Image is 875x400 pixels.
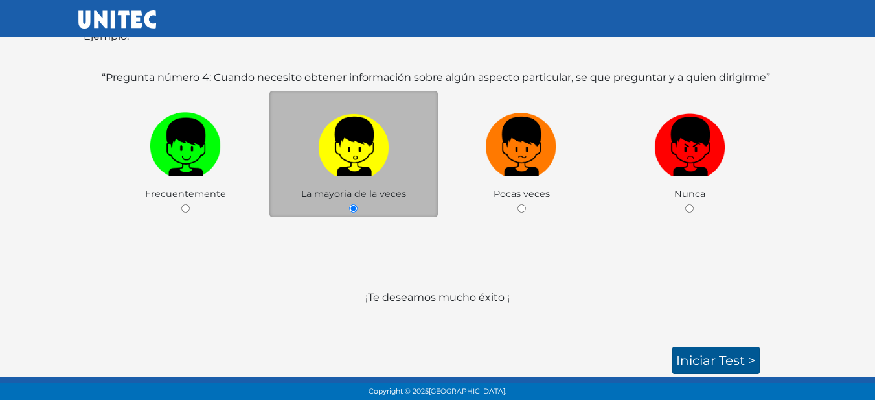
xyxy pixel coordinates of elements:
[674,188,705,200] span: Nunca
[145,188,226,200] span: Frecuentemente
[672,347,760,374] a: Iniciar test >
[150,108,221,176] img: v1.png
[84,290,792,336] p: ¡Te deseamos mucho éxito ¡
[78,10,156,29] img: UNITEC
[494,188,550,200] span: Pocas veces
[486,108,557,176] img: n1.png
[301,188,406,200] span: La mayoria de la veces
[102,70,770,86] label: “Pregunta número 4: Cuando necesito obtener información sobre algún aspecto particular, se que pr...
[654,108,725,176] img: r1.png
[318,108,389,176] img: a1.png
[429,387,506,395] span: [GEOGRAPHIC_DATA].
